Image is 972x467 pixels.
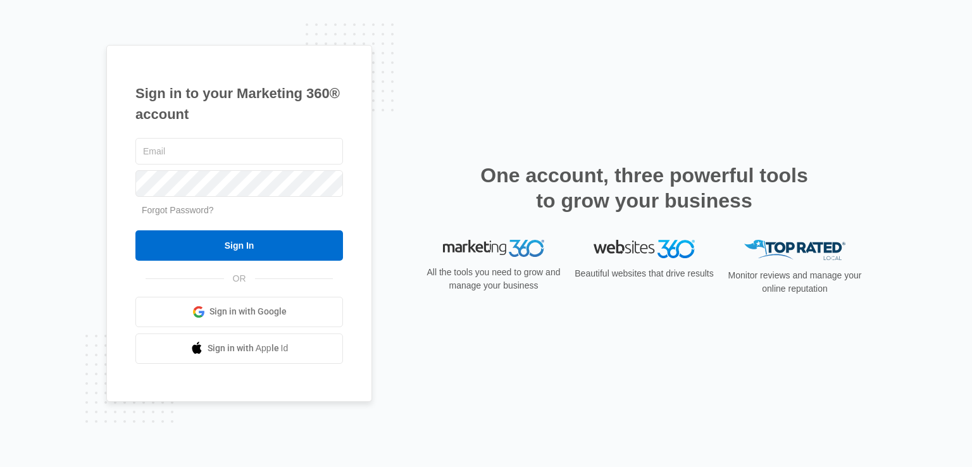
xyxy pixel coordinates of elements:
[224,272,255,285] span: OR
[135,297,343,327] a: Sign in with Google
[208,342,289,355] span: Sign in with Apple Id
[209,305,287,318] span: Sign in with Google
[477,163,812,213] h2: One account, three powerful tools to grow your business
[744,240,845,261] img: Top Rated Local
[594,240,695,258] img: Websites 360
[443,240,544,258] img: Marketing 360
[724,269,866,296] p: Monitor reviews and manage your online reputation
[142,205,214,215] a: Forgot Password?
[135,83,343,125] h1: Sign in to your Marketing 360® account
[423,266,564,292] p: All the tools you need to grow and manage your business
[135,333,343,364] a: Sign in with Apple Id
[135,230,343,261] input: Sign In
[573,267,715,280] p: Beautiful websites that drive results
[135,138,343,165] input: Email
